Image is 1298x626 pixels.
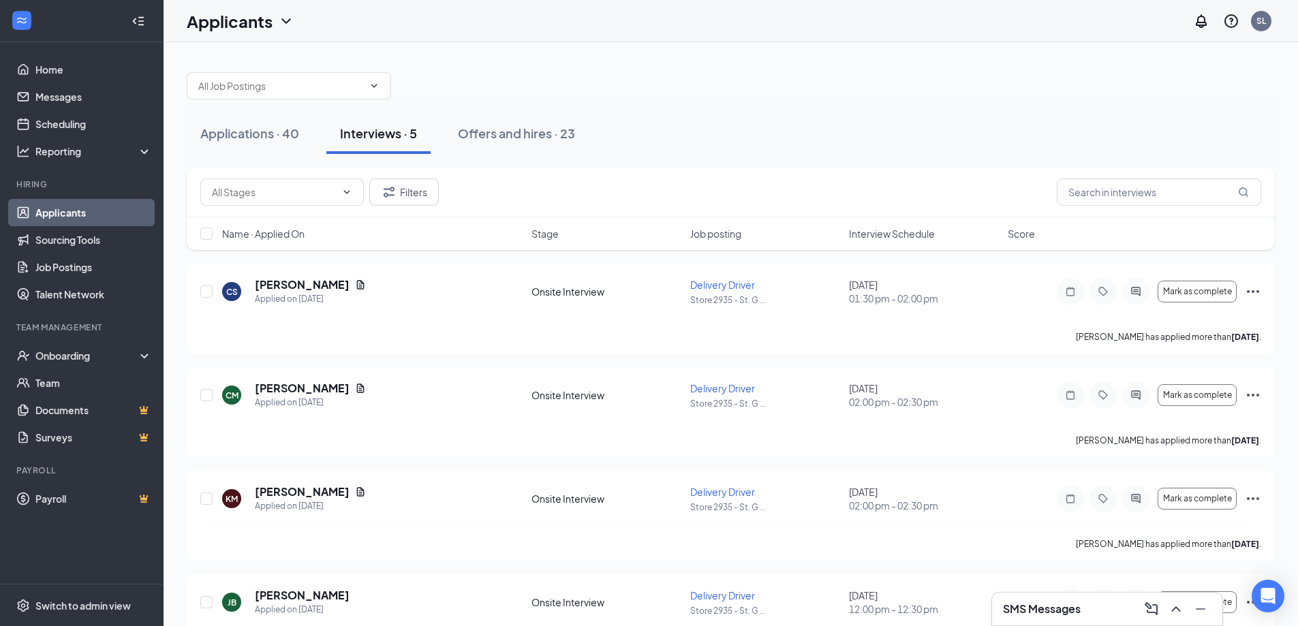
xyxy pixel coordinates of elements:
[200,125,299,142] div: Applications · 40
[1192,601,1209,617] svg: Minimize
[35,110,152,138] a: Scheduling
[226,286,238,298] div: CS
[1158,591,1237,613] button: Mark as complete
[849,278,1000,305] div: [DATE]
[369,80,380,91] svg: ChevronDown
[340,125,417,142] div: Interviews · 5
[255,603,350,616] div: Applied on [DATE]
[1143,601,1160,617] svg: ComposeMessage
[35,485,152,512] a: PayrollCrown
[1168,601,1184,617] svg: ChevronUp
[690,589,755,601] span: Delivery Driver
[531,388,682,402] div: Onsite Interview
[228,597,236,608] div: JB
[1231,332,1259,342] b: [DATE]
[355,486,366,497] svg: Document
[355,383,366,394] svg: Document
[212,185,336,200] input: All Stages
[1165,598,1187,620] button: ChevronUp
[690,398,841,409] p: Store 2935 - St. G ...
[849,602,1000,616] span: 12:00 pm - 12:30 pm
[132,14,145,28] svg: Collapse
[1057,178,1261,206] input: Search in interviews
[1231,539,1259,549] b: [DATE]
[341,187,352,198] svg: ChevronDown
[1158,281,1237,302] button: Mark as complete
[849,499,1000,512] span: 02:00 pm - 02:30 pm
[198,78,363,93] input: All Job Postings
[255,499,366,513] div: Applied on [DATE]
[1245,387,1261,403] svg: Ellipses
[35,56,152,83] a: Home
[1076,435,1261,446] p: [PERSON_NAME] has applied more than .
[1128,493,1144,504] svg: ActiveChat
[849,485,1000,512] div: [DATE]
[1245,490,1261,507] svg: Ellipses
[355,279,366,290] svg: Document
[35,199,152,226] a: Applicants
[381,184,397,200] svg: Filter
[1008,227,1035,240] span: Score
[1163,287,1232,296] span: Mark as complete
[458,125,575,142] div: Offers and hires · 23
[1238,187,1249,198] svg: MagnifyingGlass
[1163,494,1232,503] span: Mark as complete
[849,395,1000,409] span: 02:00 pm - 02:30 pm
[1128,286,1144,297] svg: ActiveChat
[1076,331,1261,343] p: [PERSON_NAME] has applied more than .
[690,382,755,394] span: Delivery Driver
[222,227,305,240] span: Name · Applied On
[226,493,238,505] div: KM
[35,226,152,253] a: Sourcing Tools
[1163,390,1232,400] span: Mark as complete
[1062,286,1079,297] svg: Note
[531,227,559,240] span: Stage
[226,390,238,401] div: CM
[278,13,294,29] svg: ChevronDown
[1062,390,1079,401] svg: Note
[35,369,152,396] a: Team
[1223,13,1239,29] svg: QuestionInfo
[1158,384,1237,406] button: Mark as complete
[1231,435,1259,445] b: [DATE]
[1190,598,1211,620] button: Minimize
[16,349,30,362] svg: UserCheck
[690,605,841,616] p: Store 2935 - St. G ...
[35,144,153,158] div: Reporting
[690,486,755,498] span: Delivery Driver
[849,589,1000,616] div: [DATE]
[35,83,152,110] a: Messages
[1095,286,1111,297] svg: Tag
[16,322,149,333] div: Team Management
[531,595,682,609] div: Onsite Interview
[35,253,152,281] a: Job Postings
[1003,601,1081,616] h3: SMS Messages
[255,381,350,396] h5: [PERSON_NAME]
[1193,13,1209,29] svg: Notifications
[255,484,350,499] h5: [PERSON_NAME]
[849,292,1000,305] span: 01:30 pm - 02:00 pm
[35,424,152,451] a: SurveysCrown
[1141,598,1162,620] button: ComposeMessage
[255,277,350,292] h5: [PERSON_NAME]
[849,381,1000,409] div: [DATE]
[1158,488,1237,510] button: Mark as complete
[690,227,741,240] span: Job posting
[35,349,140,362] div: Onboarding
[849,227,935,240] span: Interview Schedule
[255,396,366,409] div: Applied on [DATE]
[369,178,439,206] button: Filter Filters
[16,178,149,190] div: Hiring
[1245,283,1261,300] svg: Ellipses
[531,492,682,505] div: Onsite Interview
[35,281,152,308] a: Talent Network
[1062,493,1079,504] svg: Note
[1252,580,1284,612] div: Open Intercom Messenger
[1128,390,1144,401] svg: ActiveChat
[1256,15,1266,27] div: SL
[16,144,30,158] svg: Analysis
[187,10,273,33] h1: Applicants
[16,465,149,476] div: Payroll
[690,279,755,291] span: Delivery Driver
[16,599,30,612] svg: Settings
